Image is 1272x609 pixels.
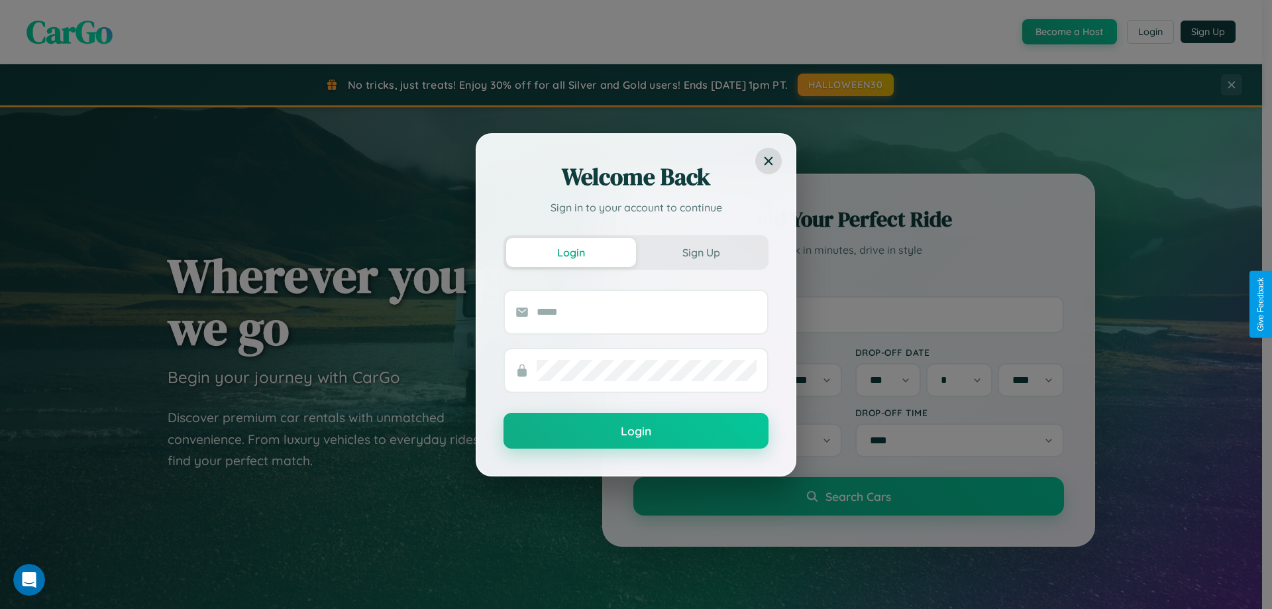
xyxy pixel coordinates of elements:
[503,199,768,215] p: Sign in to your account to continue
[506,238,636,267] button: Login
[503,413,768,449] button: Login
[636,238,766,267] button: Sign Up
[13,564,45,596] iframe: Intercom live chat
[503,161,768,193] h2: Welcome Back
[1256,278,1265,331] div: Give Feedback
